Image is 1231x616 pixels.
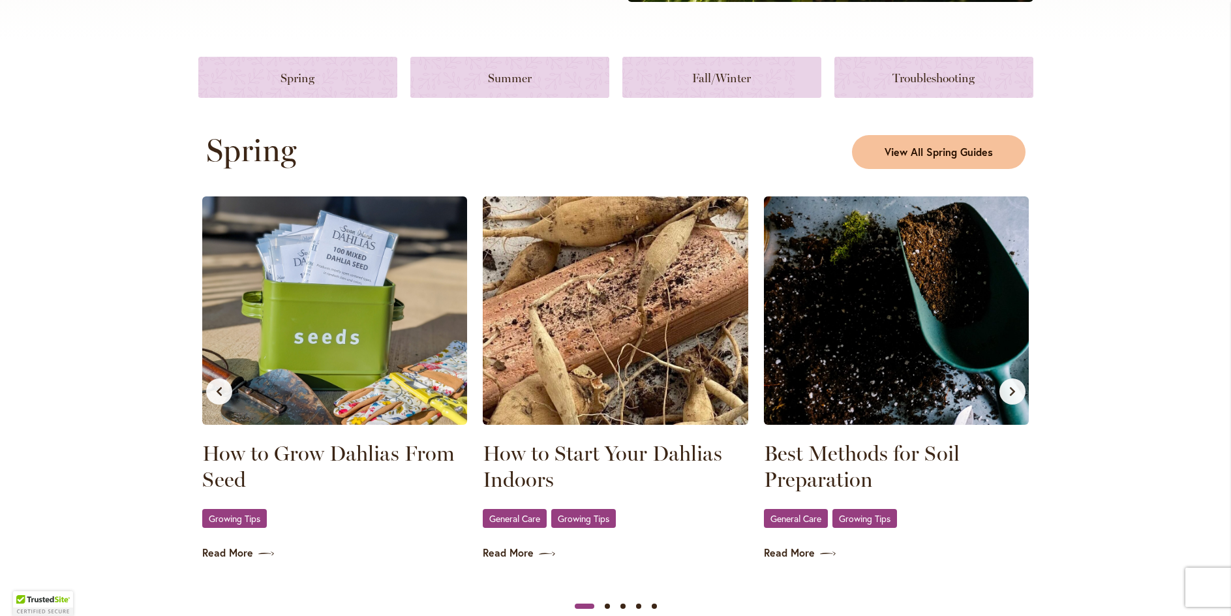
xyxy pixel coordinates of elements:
span: Growing Tips [558,514,609,523]
a: Best Methods for Soil Preparation [764,440,1029,493]
span: General Care [489,514,540,523]
div: , [483,508,748,530]
button: Next slide [999,378,1026,405]
a: Read More [764,546,1029,561]
a: Growing Tips [832,509,897,528]
div: , [764,508,1029,530]
span: View All Spring Guides [885,145,993,160]
button: Previous slide [206,378,232,405]
a: General Care [764,509,828,528]
a: How to Grow Dahlias From Seed [202,440,468,493]
span: Growing Tips [209,514,260,523]
img: Seed Packets displayed in a Seed tin [202,196,468,425]
a: View All Spring Guides [852,135,1026,169]
a: How to Start Your Dahlias Indoors [483,440,748,493]
span: General Care [770,514,821,523]
a: Read More [483,546,748,561]
a: Growing Tips [202,509,267,528]
img: Soil in a shovel [764,196,1029,425]
a: Growing Tips [551,509,616,528]
span: Growing Tips [839,514,890,523]
a: Read More [202,546,468,561]
h2: Spring [206,132,608,168]
a: General Care [483,509,547,528]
